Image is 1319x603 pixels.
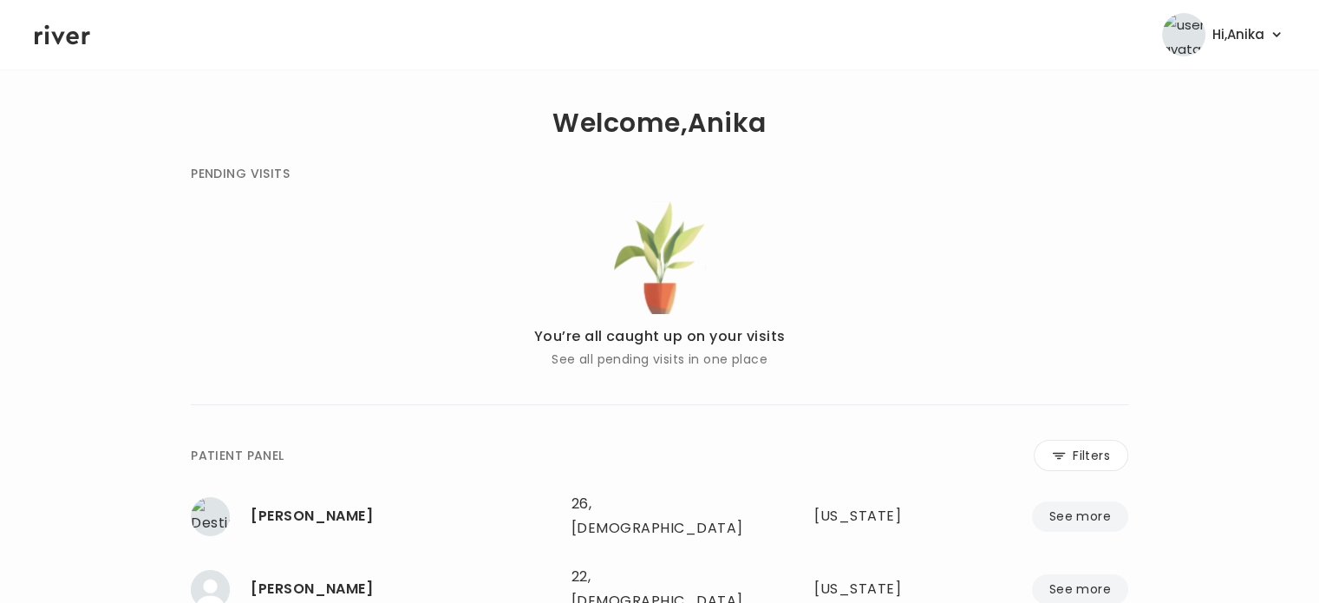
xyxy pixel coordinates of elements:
[251,504,558,528] div: Destiny Ford
[1162,13,1205,56] img: user avatar
[1212,23,1264,47] span: Hi, Anika
[191,445,284,466] div: PATIENT PANEL
[1162,13,1284,56] button: user avatarHi,Anika
[814,577,937,601] div: Missouri
[191,497,230,536] img: Destiny Ford
[191,163,290,184] div: PENDING VISITS
[534,349,786,370] p: See all pending visits in one place
[251,577,558,601] div: KEYSHLA HERNANDEZ MARTINEZ
[1032,501,1128,532] button: See more
[1034,440,1128,471] button: Filters
[814,504,937,528] div: Florida
[571,492,748,541] div: 26, [DEMOGRAPHIC_DATA]
[552,111,766,135] h1: Welcome, Anika
[534,324,786,349] p: You’re all caught up on your visits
